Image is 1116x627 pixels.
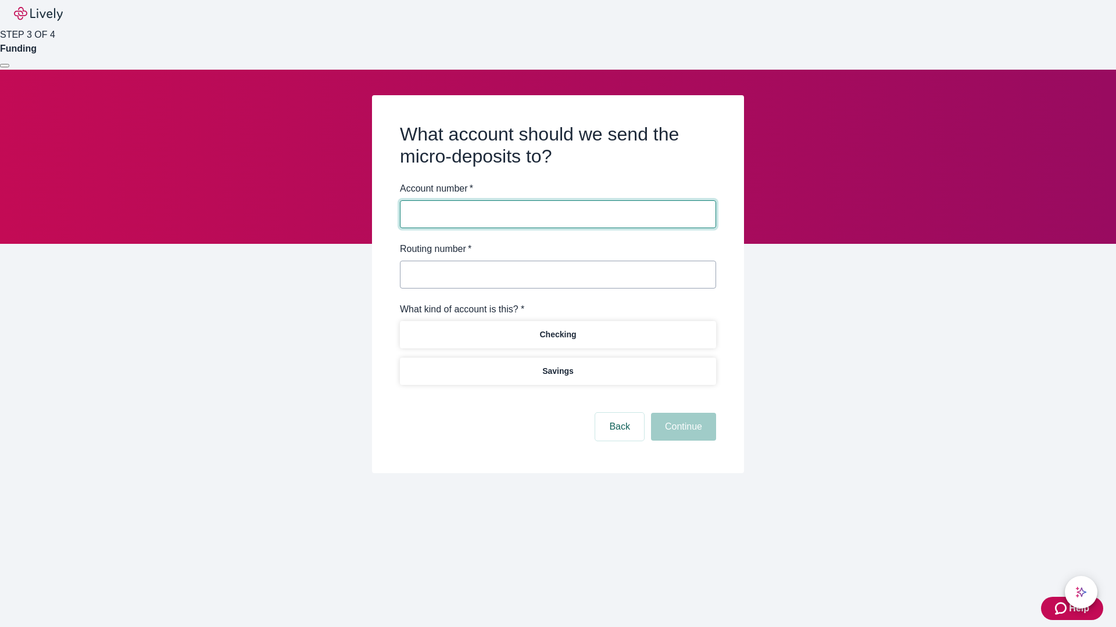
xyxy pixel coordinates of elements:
[400,182,473,196] label: Account number
[400,123,716,168] h2: What account should we send the micro-deposits to?
[400,302,524,316] label: What kind of account is this? *
[400,358,716,385] button: Savings
[539,329,576,341] p: Checking
[1055,601,1069,615] svg: Zendesk support icon
[400,242,471,256] label: Routing number
[542,365,574,377] p: Savings
[1065,576,1097,608] button: chat
[14,7,63,21] img: Lively
[400,321,716,348] button: Checking
[595,413,644,441] button: Back
[1041,597,1103,620] button: Zendesk support iconHelp
[1075,586,1087,598] svg: Lively AI Assistant
[1069,601,1089,615] span: Help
